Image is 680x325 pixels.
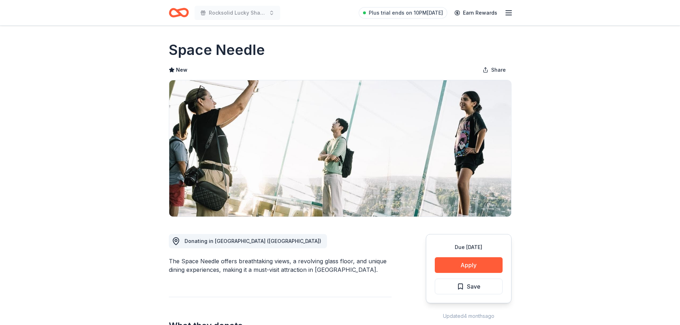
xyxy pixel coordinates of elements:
span: New [176,66,187,74]
a: Earn Rewards [450,6,502,19]
button: Apply [435,257,503,273]
span: Share [491,66,506,74]
div: The Space Needle offers breathtaking views, a revolving glass floor, and unique dining experience... [169,257,392,274]
button: Rocksolid Lucky Shamrock Auction [195,6,280,20]
button: Save [435,279,503,294]
a: Home [169,4,189,21]
span: Donating in [GEOGRAPHIC_DATA] ([GEOGRAPHIC_DATA]) [185,238,321,244]
button: Share [477,63,512,77]
img: Image for Space Needle [169,80,511,217]
a: Plus trial ends on 10PM[DATE] [359,7,447,19]
div: Due [DATE] [435,243,503,252]
div: Updated 4 months ago [426,312,512,320]
span: Save [467,282,480,291]
h1: Space Needle [169,40,265,60]
span: Plus trial ends on 10PM[DATE] [369,9,443,17]
span: Rocksolid Lucky Shamrock Auction [209,9,266,17]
